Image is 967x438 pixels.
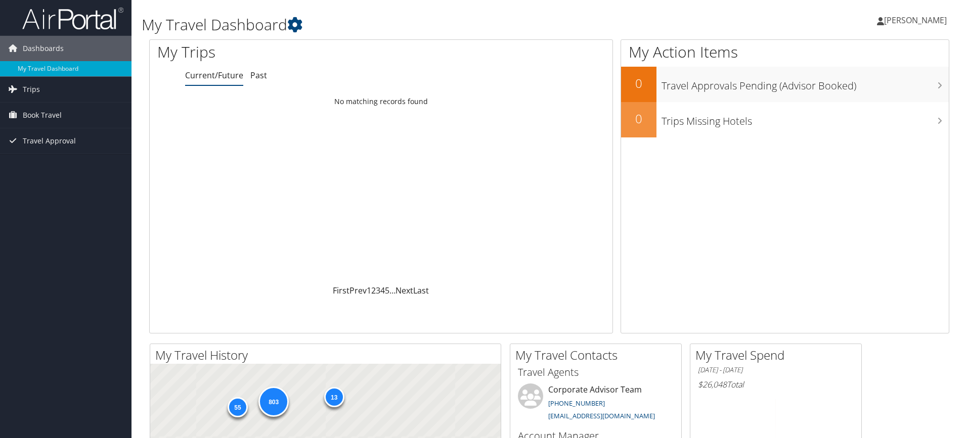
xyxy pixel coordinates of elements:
a: [EMAIL_ADDRESS][DOMAIN_NAME] [548,411,655,420]
h2: My Travel Contacts [515,347,681,364]
a: 1 [367,285,371,296]
div: 803 [258,386,289,417]
a: Past [250,70,267,81]
a: Prev [349,285,367,296]
li: Corporate Advisor Team [513,383,679,425]
h3: Travel Approvals Pending (Advisor Booked) [662,74,949,93]
a: 0Trips Missing Hotels [621,102,949,137]
span: Travel Approval [23,128,76,154]
a: Next [395,285,413,296]
a: 5 [385,285,389,296]
a: Current/Future [185,70,243,81]
span: Book Travel [23,103,62,128]
h2: 0 [621,75,656,92]
td: No matching records found [150,92,612,111]
h3: Trips Missing Hotels [662,109,949,128]
a: First [333,285,349,296]
span: Trips [23,77,40,102]
h2: My Travel Spend [695,347,861,364]
h6: Total [698,379,854,390]
h3: Travel Agents [518,365,674,379]
h1: My Travel Dashboard [142,14,685,35]
h2: 0 [621,110,656,127]
a: Last [413,285,429,296]
a: 3 [376,285,380,296]
a: 4 [380,285,385,296]
span: Dashboards [23,36,64,61]
div: 13 [324,386,344,407]
span: [PERSON_NAME] [884,15,947,26]
h2: My Travel History [155,347,501,364]
a: [PHONE_NUMBER] [548,399,605,408]
h6: [DATE] - [DATE] [698,365,854,375]
a: 0Travel Approvals Pending (Advisor Booked) [621,67,949,102]
a: 2 [371,285,376,296]
div: 55 [227,397,247,417]
span: … [389,285,395,296]
span: $26,048 [698,379,727,390]
h1: My Action Items [621,41,949,63]
img: airportal-logo.png [22,7,123,30]
a: [PERSON_NAME] [877,5,957,35]
h1: My Trips [157,41,412,63]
